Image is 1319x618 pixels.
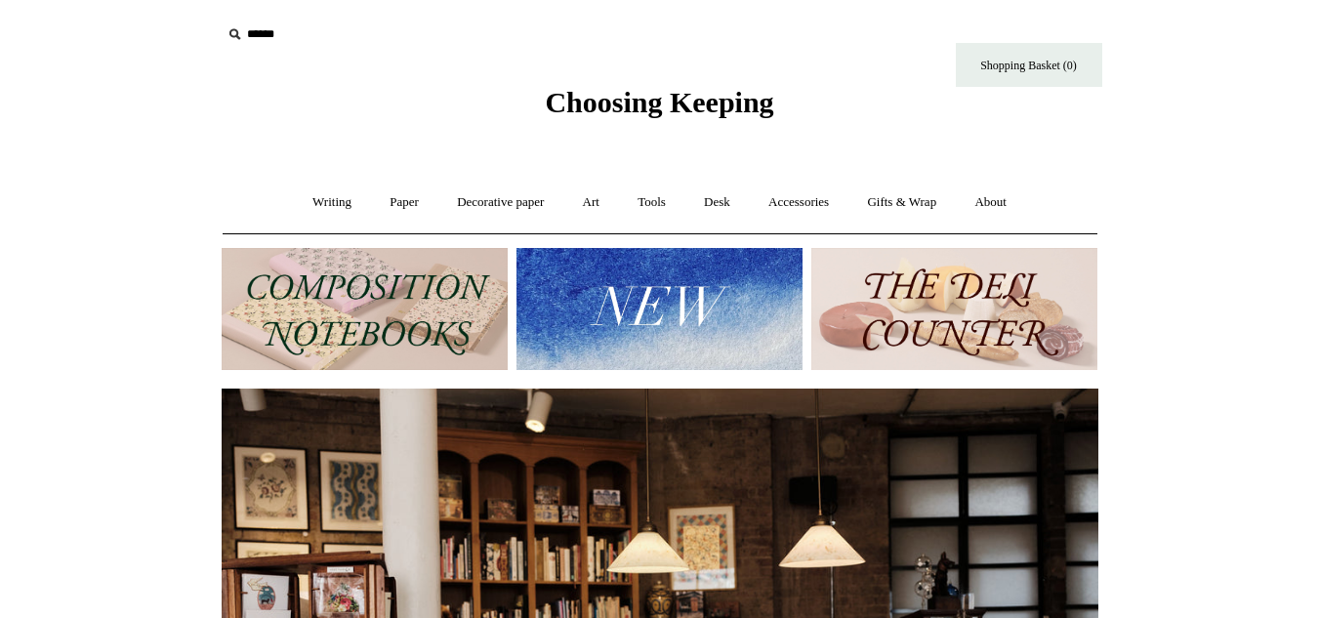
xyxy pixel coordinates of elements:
[751,177,846,228] a: Accessories
[811,248,1097,370] img: The Deli Counter
[439,177,561,228] a: Decorative paper
[620,177,683,228] a: Tools
[686,177,748,228] a: Desk
[516,248,803,370] img: New.jpg__PID:f73bdf93-380a-4a35-bcfe-7823039498e1
[222,248,508,370] img: 202302 Composition ledgers.jpg__PID:69722ee6-fa44-49dd-a067-31375e5d54ec
[295,177,369,228] a: Writing
[849,177,954,228] a: Gifts & Wrap
[957,177,1024,228] a: About
[545,86,773,118] span: Choosing Keeping
[565,177,617,228] a: Art
[372,177,436,228] a: Paper
[956,43,1102,87] a: Shopping Basket (0)
[545,102,773,115] a: Choosing Keeping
